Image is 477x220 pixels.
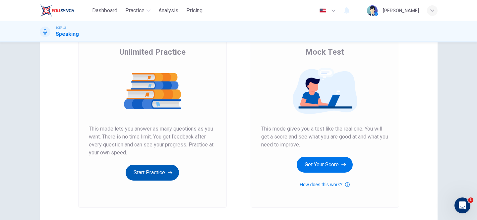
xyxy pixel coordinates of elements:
[89,159,133,186] button: Help
[367,5,378,16] img: Profile picture
[125,7,145,15] span: Practice
[14,125,100,132] div: AI Agent and team can help
[383,7,419,15] div: [PERSON_NAME]
[15,176,30,180] span: Home
[319,8,327,13] img: en
[184,5,205,17] button: Pricing
[126,165,179,181] button: Start Practice
[468,197,473,203] span: 1
[40,4,75,17] img: EduSynch logo
[454,197,470,213] iframe: Intercom live chat
[56,26,66,30] span: TOEFL®
[300,181,350,189] button: How does this work?
[10,143,123,157] button: Search for help
[7,112,126,137] div: Ask a questionAI Agent and team can helpProfile image for Fin
[40,4,90,17] a: EduSynch logo
[89,5,120,17] button: Dashboard
[55,176,78,180] span: Messages
[261,125,388,149] span: This mode gives you a test like the real one. You will get a score and see what you are good at a...
[44,159,88,186] button: Messages
[119,47,186,57] span: Unlimited Practice
[123,5,153,17] button: Practice
[13,47,119,92] p: Hey [PERSON_NAME]. Welcome to EduSynch!
[14,147,54,154] span: Search for help
[89,125,216,157] span: This mode lets you answer as many questions as you want. There is no time limit. You get feedback...
[156,5,181,17] button: Analysis
[297,157,353,173] button: Get Your Score
[186,7,203,15] span: Pricing
[14,118,100,125] div: Ask a question
[158,7,178,15] span: Analysis
[305,47,344,57] span: Mock Test
[92,7,117,15] span: Dashboard
[105,176,116,180] span: Help
[56,30,79,38] h1: Speaking
[13,92,119,103] p: How can we help?
[114,11,126,23] div: Close
[103,121,111,129] img: Profile image for Fin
